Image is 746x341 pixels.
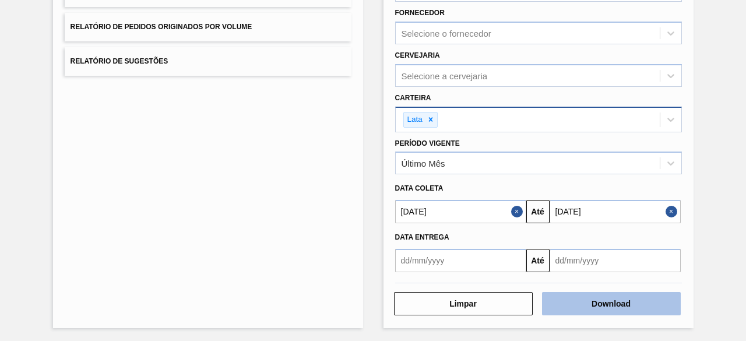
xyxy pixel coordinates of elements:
label: Carteira [395,94,431,102]
button: Close [666,200,681,223]
input: dd/mm/yyyy [395,249,526,272]
button: Relatório de Sugestões [65,47,351,76]
label: Período Vigente [395,139,460,147]
label: Fornecedor [395,9,445,17]
button: Até [526,249,550,272]
button: Close [511,200,526,223]
div: Último Mês [402,159,445,168]
span: Relatório de Pedidos Originados por Volume [71,23,252,31]
button: Limpar [394,292,533,315]
div: Lata [404,113,424,127]
label: Cervejaria [395,51,440,59]
span: Data coleta [395,184,444,192]
span: Relatório de Sugestões [71,57,168,65]
span: Data entrega [395,233,449,241]
button: Relatório de Pedidos Originados por Volume [65,13,351,41]
input: dd/mm/yyyy [395,200,526,223]
div: Selecione o fornecedor [402,29,491,38]
button: Até [526,200,550,223]
button: Download [542,292,681,315]
input: dd/mm/yyyy [550,249,681,272]
div: Selecione a cervejaria [402,71,488,80]
input: dd/mm/yyyy [550,200,681,223]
